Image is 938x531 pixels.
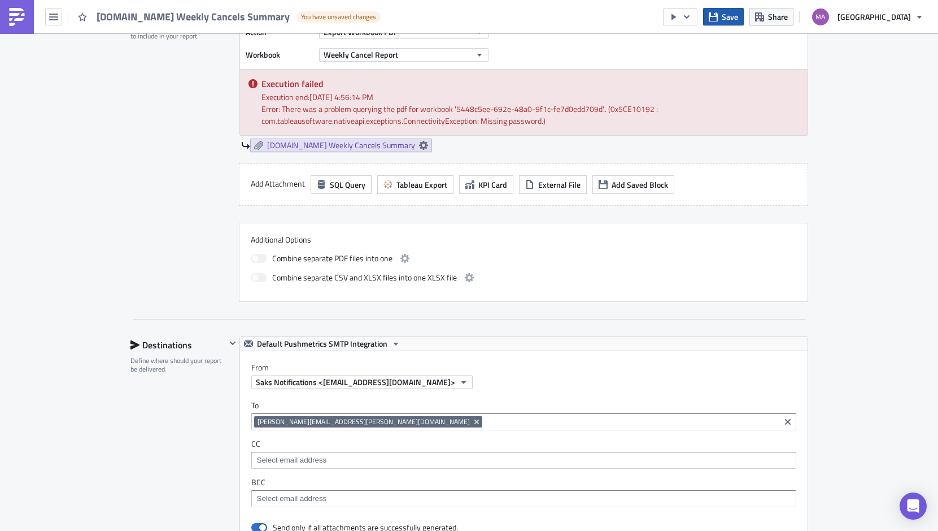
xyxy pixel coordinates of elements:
div: Select which data & attachment to include in your report. [130,23,226,41]
label: BCC [251,477,796,487]
span: Add Saved Block [612,179,668,191]
span: Weekly Cancel Report [324,49,398,61]
div: Destinations [130,336,226,353]
button: Weekly Cancel Report [319,48,488,62]
button: SQL Query [311,175,372,194]
a: [DOMAIN_NAME] Weekly Cancels Summary [250,139,432,152]
label: To [251,400,796,411]
button: KPI Card [459,175,513,194]
label: Additional Options [251,235,796,245]
span: You have unsaved changes [301,12,376,21]
button: Save [703,8,744,25]
button: [GEOGRAPHIC_DATA] [805,5,930,29]
span: [PERSON_NAME][EMAIL_ADDRESS][PERSON_NAME][DOMAIN_NAME] [258,417,470,426]
button: Share [749,8,793,25]
input: Select em ail add ress [254,455,792,466]
button: Tableau Export [377,175,453,194]
input: Select em ail add ress [254,493,792,504]
div: Error: There was a problem querying the pdf for workbook '5448c5ee-692e-48a0-9f1c-fe7d0edd709d'..... [261,103,799,127]
button: Add Saved Block [592,175,674,194]
span: Save [722,11,738,23]
span: [DOMAIN_NAME] Weekly Cancels Summary [267,140,415,150]
label: CC [251,439,796,449]
label: Workbook [246,46,313,63]
label: Add Attachment [251,175,305,192]
span: Saks Notifications <[EMAIL_ADDRESS][DOMAIN_NAME]> [256,376,455,388]
button: Clear selected items [781,415,795,429]
button: Default Pushmetrics SMTP Integration [240,337,404,351]
h5: Execution failed [261,79,799,88]
div: Define where should your report be delivered. [130,356,226,374]
button: Saks Notifications <[EMAIL_ADDRESS][DOMAIN_NAME]> [251,375,473,389]
div: Open Intercom Messenger [900,493,927,520]
img: PushMetrics [8,8,26,26]
span: [DOMAIN_NAME] Weekly Cancels Summary [97,10,291,23]
span: SQL Query [330,179,365,191]
button: External File [519,175,587,194]
span: KPI Card [478,179,507,191]
p: Please find attached [DOMAIN_NAME] weekly cancels summary report from Tableau. [5,17,539,26]
img: Avatar [811,7,830,27]
body: Rich Text Area. Press ALT-0 for help. [5,5,539,26]
span: Default Pushmetrics SMTP Integration [257,337,387,351]
span: External File [538,179,581,191]
button: Hide content [226,336,239,350]
label: From [251,362,808,373]
span: Share [768,11,788,23]
button: Remove Tag [472,416,482,428]
span: Combine separate PDF files into one [272,252,392,265]
span: [GEOGRAPHIC_DATA] [837,11,911,23]
div: Execution end: [DATE] 4:56:14 PM [261,91,799,103]
span: Combine separate CSV and XLSX files into one XLSX file [272,271,457,284]
span: Tableau Export [396,179,447,191]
